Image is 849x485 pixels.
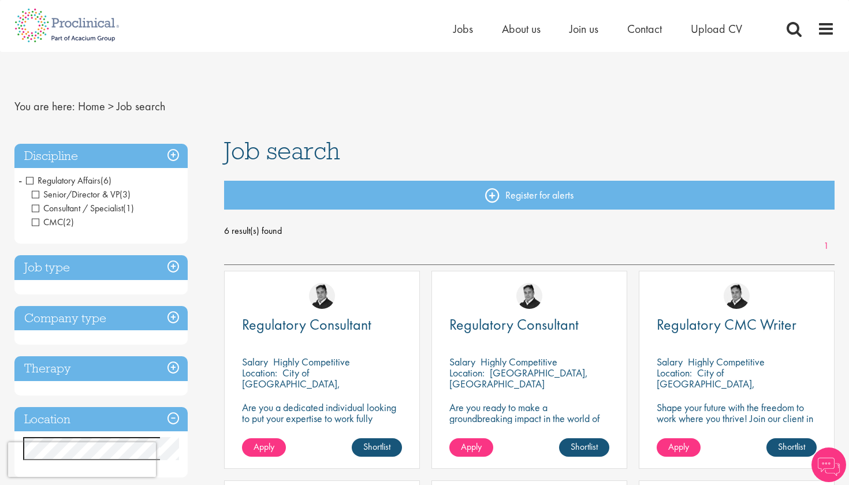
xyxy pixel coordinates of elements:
span: Regulatory Affairs [26,174,100,186]
span: Regulatory CMC Writer [657,315,796,334]
span: Job search [224,135,340,166]
a: Contact [627,21,662,36]
a: Upload CV [691,21,742,36]
p: Highly Competitive [688,355,765,368]
p: [GEOGRAPHIC_DATA], [GEOGRAPHIC_DATA] [449,366,588,390]
p: Shape your future with the freedom to work where you thrive! Join our client in this fully remote... [657,402,817,435]
span: (1) [123,202,134,214]
span: Apply [668,441,689,453]
p: City of [GEOGRAPHIC_DATA], [GEOGRAPHIC_DATA] [657,366,755,401]
p: Highly Competitive [481,355,557,368]
a: Jobs [453,21,473,36]
span: Apply [461,441,482,453]
span: (2) [63,216,74,228]
img: Peter Duvall [516,283,542,309]
span: Apply [254,441,274,453]
span: Consultant / Specialist [32,202,123,214]
iframe: reCAPTCHA [8,442,156,477]
span: (3) [120,188,131,200]
img: Peter Duvall [309,283,335,309]
a: About us [502,21,541,36]
span: Location: [242,366,277,379]
p: City of [GEOGRAPHIC_DATA], [GEOGRAPHIC_DATA] [242,366,340,401]
a: Register for alerts [224,181,835,210]
img: Peter Duvall [724,283,750,309]
span: 6 result(s) found [224,222,835,240]
a: Join us [569,21,598,36]
span: Regulatory Affairs [26,174,111,186]
h3: Discipline [14,144,188,169]
a: Shortlist [559,438,609,457]
a: breadcrumb link [78,99,105,114]
span: Location: [449,366,485,379]
a: 1 [818,240,835,253]
span: Job search [117,99,165,114]
span: You are here: [14,99,75,114]
p: Are you ready to make a groundbreaking impact in the world of biotechnology? Join a growing compa... [449,402,609,457]
span: Senior/Director & VP [32,188,120,200]
span: Consultant / Specialist [32,202,134,214]
h3: Company type [14,306,188,331]
span: Regulatory Consultant [242,315,371,334]
span: Salary [657,355,683,368]
span: Salary [242,355,268,368]
p: Highly Competitive [273,355,350,368]
a: Apply [449,438,493,457]
span: > [108,99,114,114]
a: Regulatory Consultant [449,318,609,332]
p: Are you a dedicated individual looking to put your expertise to work fully flexibly in a remote p... [242,402,402,457]
a: Apply [657,438,701,457]
a: Regulatory CMC Writer [657,318,817,332]
h3: Location [14,407,188,432]
img: Chatbot [811,447,846,482]
span: (6) [100,174,111,186]
span: Location: [657,366,692,379]
span: - [18,171,22,189]
a: Shortlist [352,438,402,457]
span: Salary [449,355,475,368]
span: Senior/Director & VP [32,188,131,200]
span: CMC [32,216,74,228]
h3: Job type [14,255,188,280]
span: Regulatory Consultant [449,315,579,334]
a: Shortlist [766,438,817,457]
h3: Therapy [14,356,188,381]
a: Apply [242,438,286,457]
span: CMC [32,216,63,228]
a: Regulatory Consultant [242,318,402,332]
